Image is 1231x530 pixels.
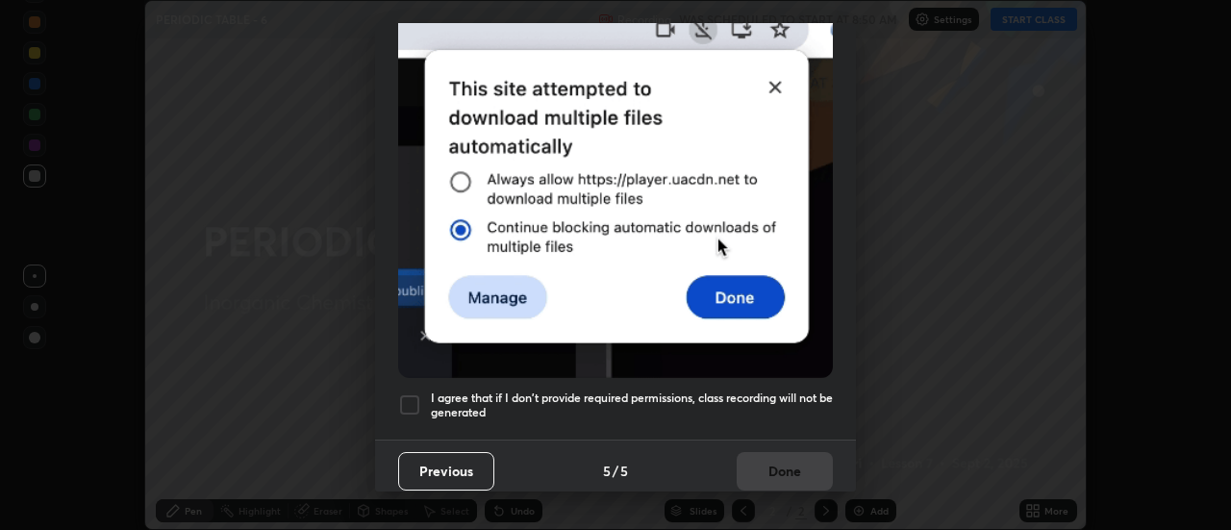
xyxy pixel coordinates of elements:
[398,452,494,491] button: Previous
[431,391,833,420] h5: I agree that if I don't provide required permissions, class recording will not be generated
[620,461,628,481] h4: 5
[613,461,618,481] h4: /
[603,461,611,481] h4: 5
